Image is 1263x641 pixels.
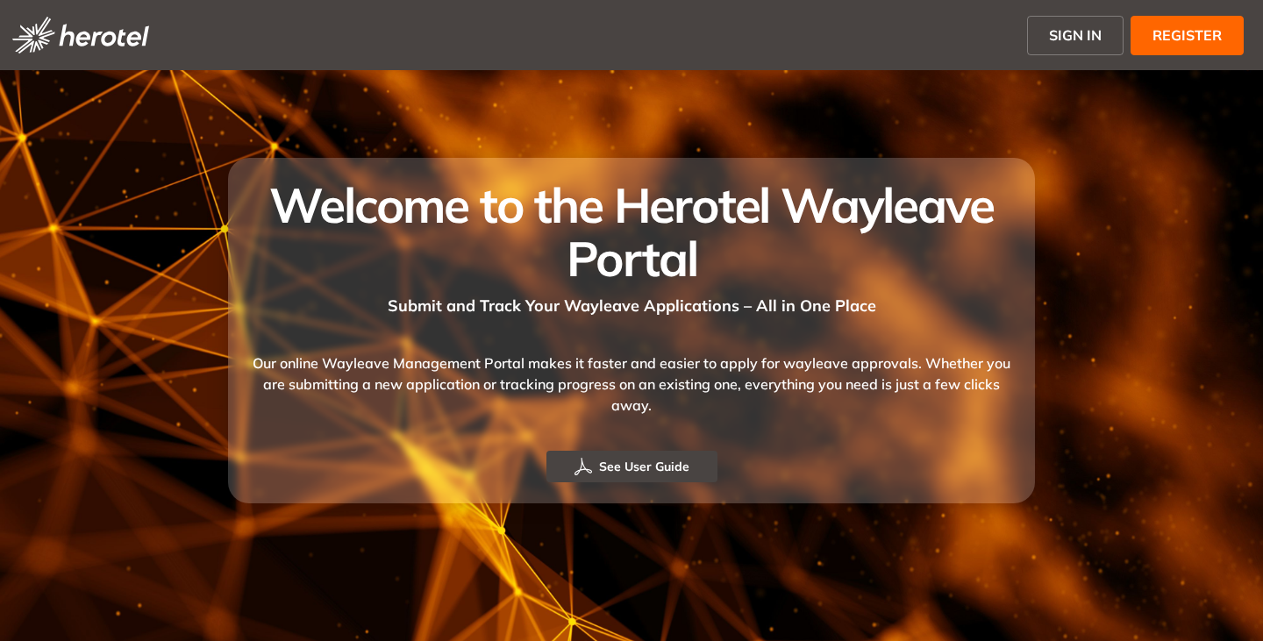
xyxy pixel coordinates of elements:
span: Welcome to the Herotel Wayleave Portal [269,174,993,288]
div: Submit and Track Your Wayleave Applications – All in One Place [249,285,1014,317]
button: See User Guide [546,451,717,482]
button: SIGN IN [1027,16,1124,55]
span: SIGN IN [1049,25,1102,46]
div: Our online Wayleave Management Portal makes it faster and easier to apply for wayleave approvals.... [249,317,1014,451]
span: See User Guide [599,457,689,476]
span: REGISTER [1152,25,1222,46]
button: REGISTER [1131,16,1244,55]
img: logo [12,17,149,53]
